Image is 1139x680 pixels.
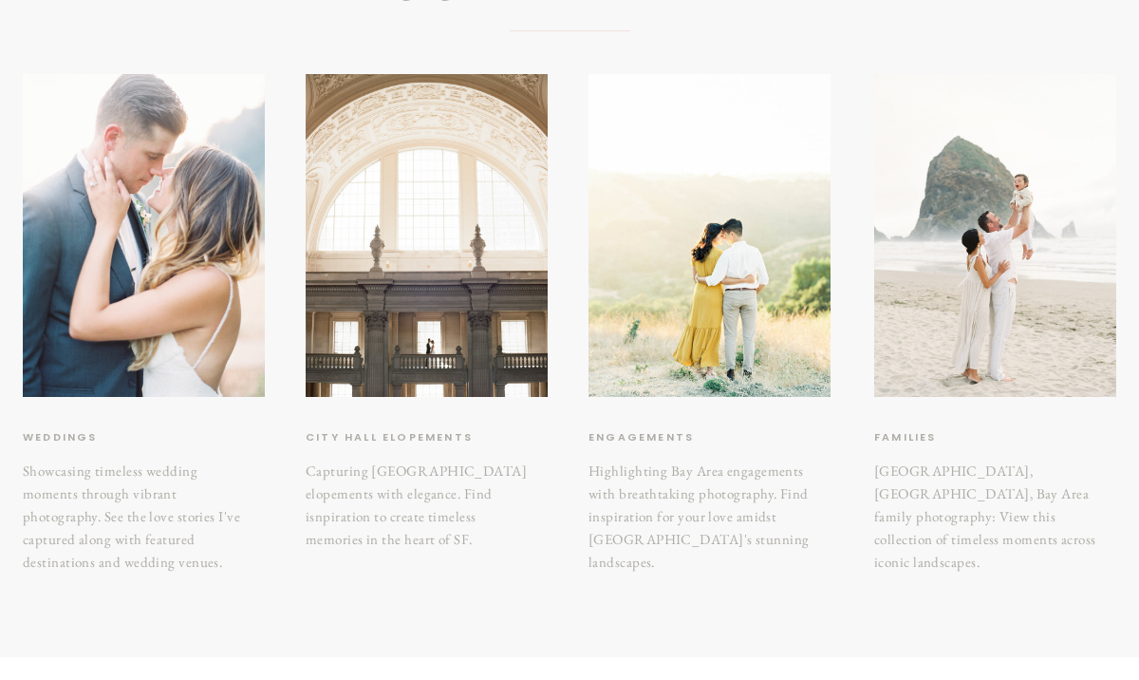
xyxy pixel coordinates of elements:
h3: Capturing [GEOGRAPHIC_DATA] elopements with elegance. Find isnpiration to create timeless memorie... [306,460,535,526]
a: Families [874,428,1059,447]
h3: Highlighting Bay Area engagements with breathtaking photography. Find inspiration for your love a... [588,460,818,561]
a: Engagements [588,428,762,447]
a: City hall elopements [306,428,495,447]
a: weddings [23,428,182,447]
a: [GEOGRAPHIC_DATA], [GEOGRAPHIC_DATA], Bay Area family photography: View this collection of timele... [874,460,1105,561]
h3: Showcasing timeless wedding moments through vibrant photography. See the love stories I've captur... [23,460,253,525]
